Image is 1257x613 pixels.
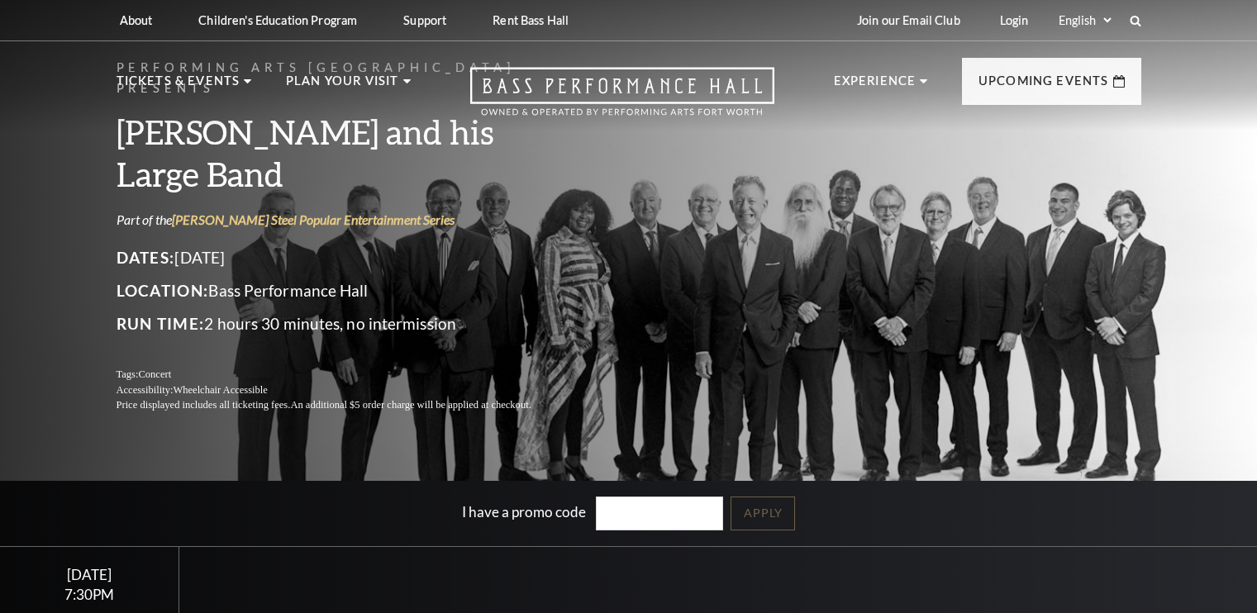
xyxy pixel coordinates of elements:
div: [DATE] [20,566,160,583]
p: Rent Bass Hall [493,13,569,27]
a: [PERSON_NAME] Steel Popular Entertainment Series [172,211,455,227]
p: Part of the [117,211,571,229]
p: Tickets & Events [117,71,240,101]
div: 7:30PM [20,587,160,601]
select: Select: [1055,12,1114,28]
span: Wheelchair Accessible [173,384,267,396]
label: I have a promo code [462,503,586,520]
h3: [PERSON_NAME] and his Large Band [117,111,571,195]
p: Plan Your Visit [286,71,399,101]
p: Price displayed includes all ticketing fees. [117,397,571,413]
p: About [120,13,153,27]
span: Location: [117,281,209,300]
p: Tags: [117,367,571,383]
p: Children's Education Program [198,13,357,27]
p: [DATE] [117,245,571,271]
span: Run Time: [117,314,205,333]
span: An additional $5 order charge will be applied at checkout. [290,399,531,411]
p: Experience [834,71,917,101]
p: Support [403,13,446,27]
span: Concert [138,368,171,380]
p: Accessibility: [117,383,571,398]
p: Bass Performance Hall [117,278,571,304]
span: Dates: [117,248,175,267]
p: 2 hours 30 minutes, no intermission [117,311,571,337]
p: Upcoming Events [978,71,1109,101]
